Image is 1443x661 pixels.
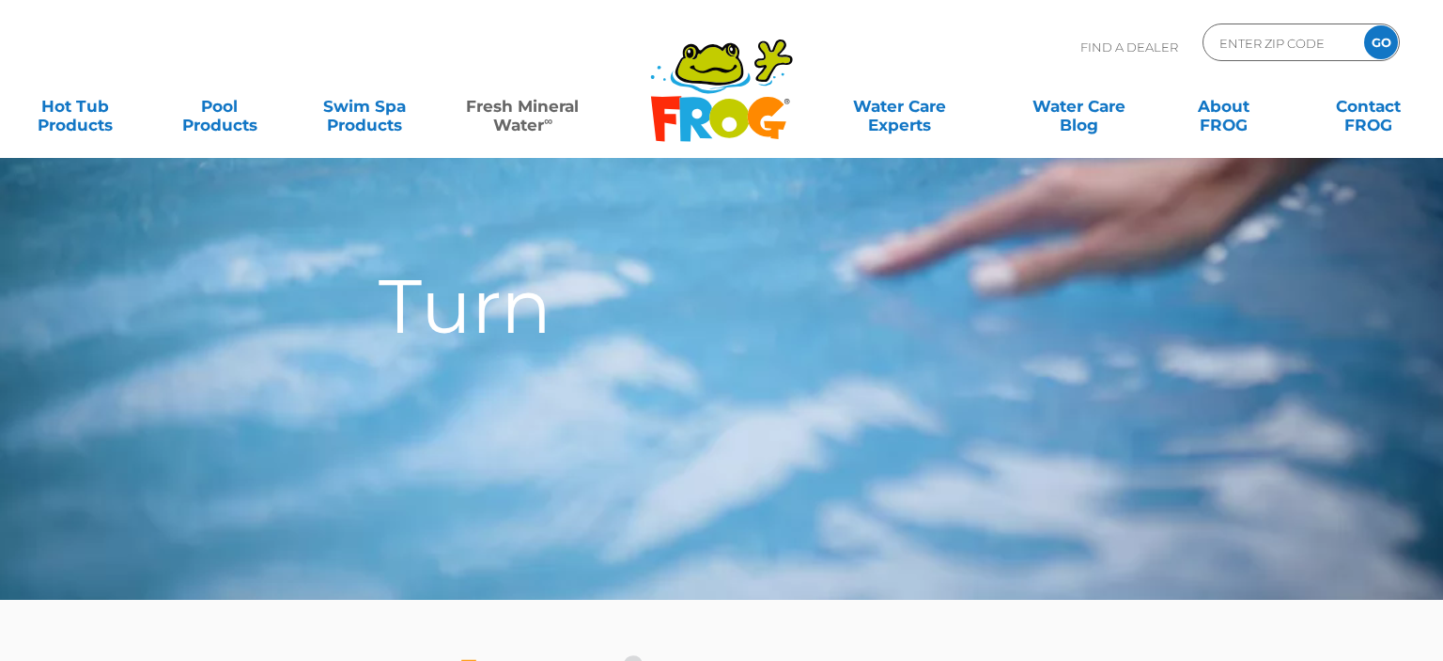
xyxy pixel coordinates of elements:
a: PoolProducts [163,87,276,125]
a: Fresh MineralWater∞ [453,87,594,125]
a: Water CareExperts [808,87,990,125]
a: Hot TubProducts [19,87,132,125]
input: GO [1364,25,1398,59]
a: AboutFROG [1167,87,1280,125]
a: Swim SpaProducts [308,87,421,125]
input: Zip Code Form [1218,29,1344,56]
sup: ∞ [544,114,552,128]
div: Turn [379,264,551,349]
a: ContactFROG [1311,87,1424,125]
p: Find A Dealer [1080,24,1178,71]
a: Water CareBlog [1023,87,1136,125]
